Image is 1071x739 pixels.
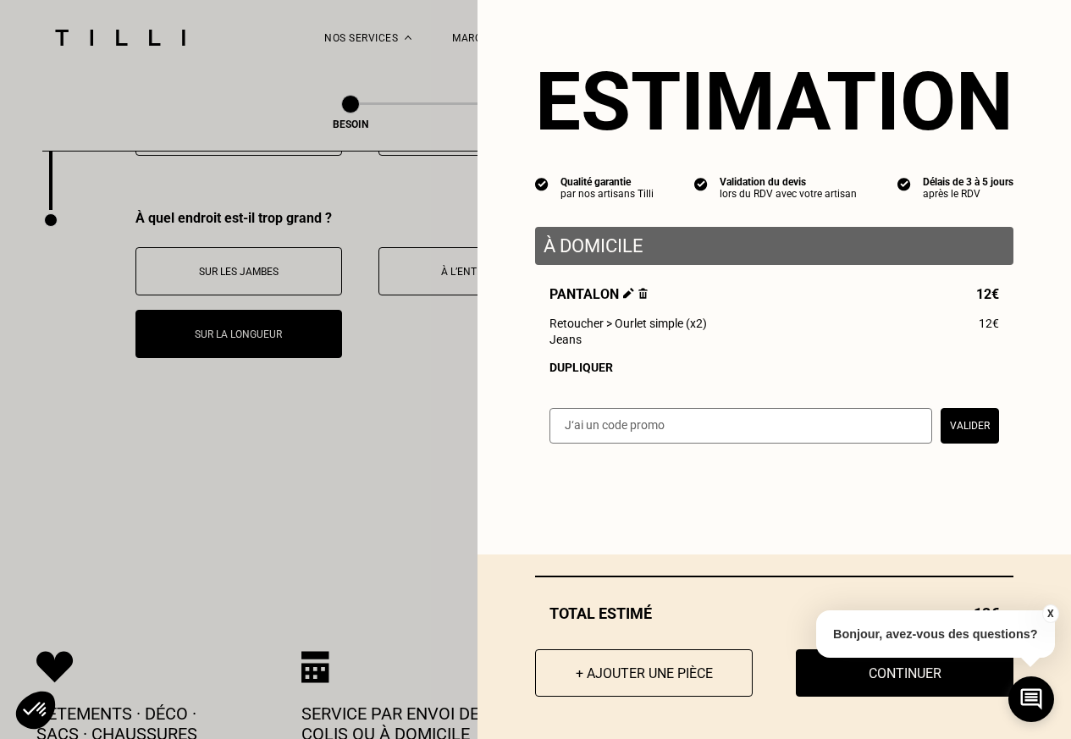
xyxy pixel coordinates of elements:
img: icon list info [535,176,549,191]
span: Jeans [549,333,582,346]
input: J‘ai un code promo [549,408,932,444]
span: 12€ [976,286,999,302]
div: après le RDV [923,188,1013,200]
div: Dupliquer [549,361,999,374]
img: icon list info [897,176,911,191]
button: Continuer [796,649,1013,697]
button: Valider [941,408,999,444]
button: X [1041,604,1058,623]
div: lors du RDV avec votre artisan [720,188,857,200]
img: Éditer [623,288,634,299]
p: Bonjour, avez-vous des questions? [816,610,1055,658]
div: Délais de 3 à 5 jours [923,176,1013,188]
span: Pantalon [549,286,648,302]
span: Retoucher > Ourlet simple (x2) [549,317,707,330]
span: 12€ [979,317,999,330]
img: icon list info [694,176,708,191]
p: À domicile [544,235,1005,256]
section: Estimation [535,54,1013,149]
img: Supprimer [638,288,648,299]
div: Total estimé [535,604,1013,622]
div: par nos artisans Tilli [560,188,654,200]
div: Validation du devis [720,176,857,188]
button: + Ajouter une pièce [535,649,753,697]
div: Qualité garantie [560,176,654,188]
